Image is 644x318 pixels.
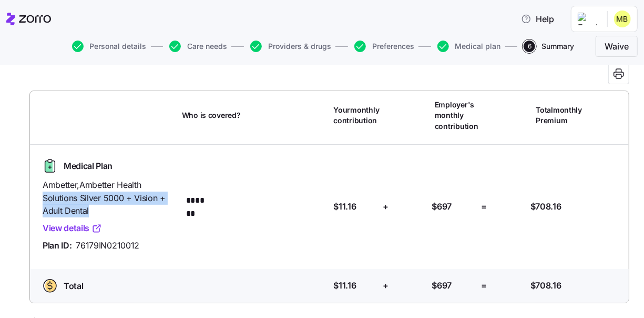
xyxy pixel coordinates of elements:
[70,41,147,52] a: Personal details
[250,41,331,52] button: Providers & drugs
[435,100,478,132] span: Employer's monthly contribution
[541,43,574,50] span: Summary
[605,40,629,53] span: Waive
[435,41,501,52] a: Medical plan
[530,279,561,292] span: $708.16
[530,200,561,213] span: $708.16
[524,41,574,52] button: 6Summary
[167,41,227,52] a: Care needs
[43,178,173,217] span: Ambetter , Ambetter Health Solutions Silver 5000 + Vision + Adult Dental
[383,200,389,213] span: +
[43,239,71,252] span: Plan ID:
[522,41,574,52] a: 6Summary
[334,105,380,126] span: Your monthly contribution
[43,222,102,235] a: View details
[578,13,599,25] img: Employer logo
[383,279,389,292] span: +
[437,41,501,52] button: Medical plan
[90,43,147,50] span: Personal details
[536,105,582,126] span: Total monthly Premium
[352,41,414,52] a: Preferences
[72,41,147,52] button: Personal details
[187,43,227,50] span: Care needs
[513,8,563,29] button: Help
[76,239,139,252] span: 76179IN0210012
[169,41,227,52] button: Care needs
[182,110,241,121] span: Who is covered?
[481,279,487,292] span: =
[372,43,414,50] span: Preferences
[432,279,452,292] span: $697
[64,160,113,173] span: Medical Plan
[354,41,414,52] button: Preferences
[521,13,554,25] span: Help
[596,36,638,57] button: Waive
[268,43,331,50] span: Providers & drugs
[432,200,452,213] span: $697
[481,200,487,213] span: =
[248,41,331,52] a: Providers & drugs
[334,200,356,213] span: $11.16
[524,41,535,52] span: 6
[334,279,356,292] span: $11.16
[64,280,83,293] span: Total
[455,43,501,50] span: Medical plan
[614,11,631,27] img: d31f3772bb439bc512cd5d490526e1ac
